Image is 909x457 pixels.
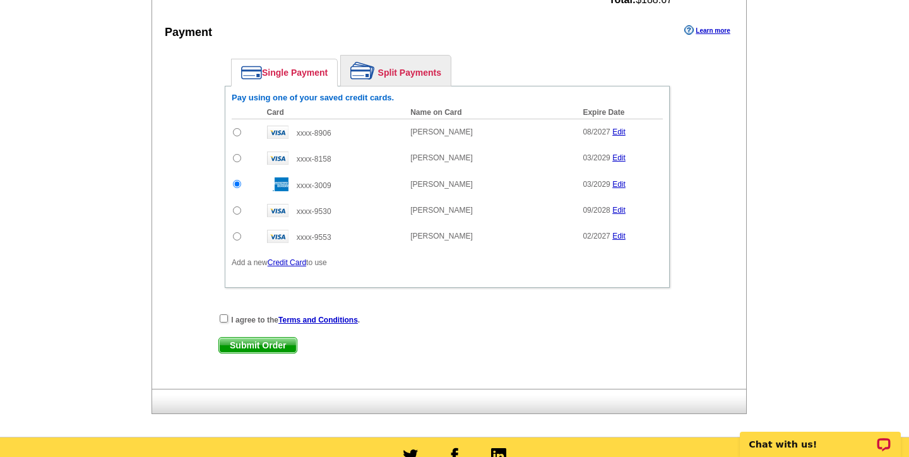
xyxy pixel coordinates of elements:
iframe: LiveChat chat widget [732,417,909,457]
img: visa.gif [267,151,288,165]
a: Split Payments [341,56,451,86]
span: Submit Order [219,338,297,353]
a: Edit [612,153,626,162]
img: amex.gif [267,177,288,191]
div: Payment [165,24,212,41]
th: Expire Date [576,106,663,119]
img: visa.gif [267,204,288,217]
span: [PERSON_NAME] [410,180,473,189]
a: Edit [612,232,626,240]
span: [PERSON_NAME] [410,206,473,215]
img: single-payment.png [241,66,262,80]
strong: I agree to the . [231,316,360,324]
span: xxxx-8906 [297,129,331,138]
a: Single Payment [232,59,337,86]
a: Terms and Conditions [278,316,358,324]
p: Add a new to use [232,257,663,268]
span: 09/2028 [583,206,610,215]
span: xxxx-9530 [297,207,331,216]
span: [PERSON_NAME] [410,153,473,162]
span: [PERSON_NAME] [410,128,473,136]
span: xxxx-9553 [297,233,331,242]
th: Card [261,106,405,119]
span: xxxx-3009 [297,181,331,190]
a: Learn more [684,25,730,35]
img: visa.gif [267,126,288,139]
span: 03/2029 [583,180,610,189]
th: Name on Card [404,106,576,119]
a: Edit [612,180,626,189]
img: visa.gif [267,230,288,243]
span: 03/2029 [583,153,610,162]
img: split-payment.png [350,62,375,80]
a: Credit Card [268,258,306,267]
a: Edit [612,206,626,215]
h6: Pay using one of your saved credit cards. [232,93,663,103]
span: 02/2027 [583,232,610,240]
span: 08/2027 [583,128,610,136]
a: Edit [612,128,626,136]
span: xxxx-8158 [297,155,331,163]
span: [PERSON_NAME] [410,232,473,240]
